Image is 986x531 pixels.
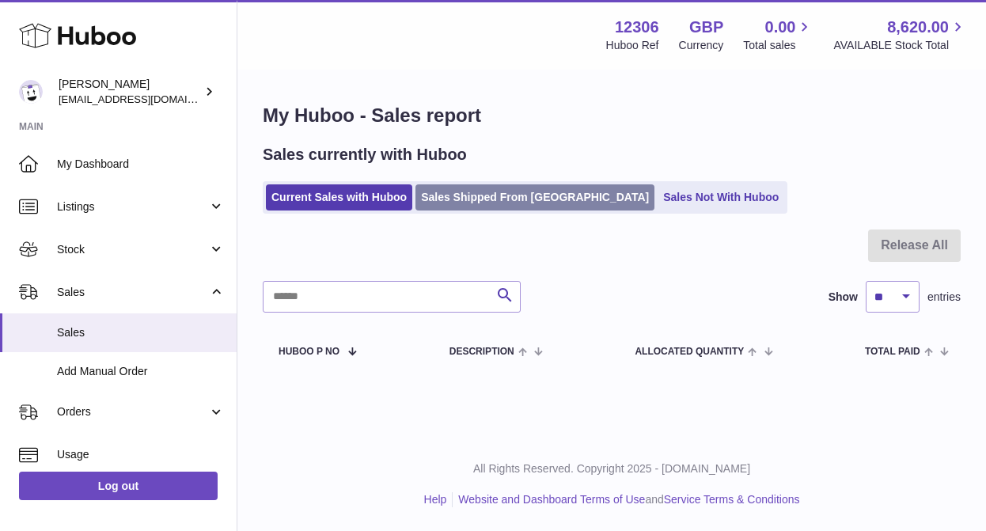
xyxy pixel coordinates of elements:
[833,38,967,53] span: AVAILABLE Stock Total
[458,493,645,506] a: Website and Dashboard Terms of Use
[59,77,201,107] div: [PERSON_NAME]
[689,17,723,38] strong: GBP
[57,404,208,419] span: Orders
[424,493,447,506] a: Help
[279,347,339,357] span: Huboo P no
[679,38,724,53] div: Currency
[57,157,225,172] span: My Dashboard
[415,184,654,211] a: Sales Shipped From [GEOGRAPHIC_DATA]
[19,80,43,104] img: hello@otect.co
[449,347,514,357] span: Description
[57,364,225,379] span: Add Manual Order
[606,38,659,53] div: Huboo Ref
[887,17,949,38] span: 8,620.00
[927,290,961,305] span: entries
[765,17,796,38] span: 0.00
[19,472,218,500] a: Log out
[865,347,920,357] span: Total paid
[263,144,467,165] h2: Sales currently with Huboo
[266,184,412,211] a: Current Sales with Huboo
[57,447,225,462] span: Usage
[635,347,744,357] span: ALLOCATED Quantity
[833,17,967,53] a: 8,620.00 AVAILABLE Stock Total
[658,184,784,211] a: Sales Not With Huboo
[664,493,800,506] a: Service Terms & Conditions
[615,17,659,38] strong: 12306
[57,199,208,214] span: Listings
[743,17,813,53] a: 0.00 Total sales
[250,461,973,476] p: All Rights Reserved. Copyright 2025 - [DOMAIN_NAME]
[57,285,208,300] span: Sales
[829,290,858,305] label: Show
[59,93,233,105] span: [EMAIL_ADDRESS][DOMAIN_NAME]
[57,242,208,257] span: Stock
[57,325,225,340] span: Sales
[263,103,961,128] h1: My Huboo - Sales report
[453,492,799,507] li: and
[743,38,813,53] span: Total sales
